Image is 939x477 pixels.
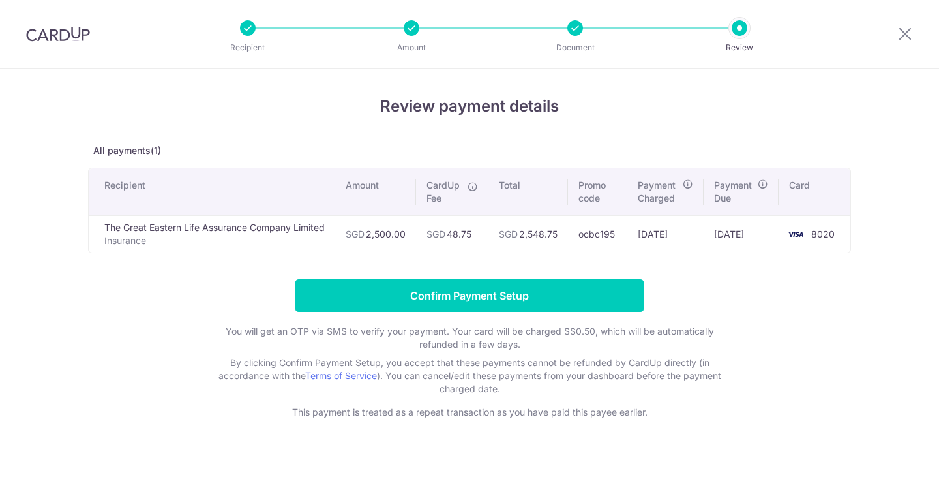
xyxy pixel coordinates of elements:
[691,41,788,54] p: Review
[88,144,851,157] p: All payments(1)
[335,215,416,253] td: 2,500.00
[335,168,416,215] th: Amount
[568,215,627,253] td: ocbc195
[856,438,926,470] iframe: Opens a widget where you can find more information
[209,325,730,351] p: You will get an OTP via SMS to verify your payment. Your card will be charged S$0.50, which will ...
[89,168,335,215] th: Recipient
[89,215,335,253] td: The Great Eastern Life Assurance Company Limited
[209,356,730,395] p: By clicking Confirm Payment Setup, you accept that these payments cannot be refunded by CardUp di...
[638,179,679,205] span: Payment Charged
[104,234,325,247] p: Insurance
[426,228,445,239] span: SGD
[488,215,568,253] td: 2,548.75
[295,279,644,312] input: Confirm Payment Setup
[704,215,779,253] td: [DATE]
[363,41,460,54] p: Amount
[209,406,730,419] p: This payment is treated as a repeat transaction as you have paid this payee earlier.
[200,41,296,54] p: Recipient
[811,228,835,239] span: 8020
[26,26,90,42] img: CardUp
[779,168,850,215] th: Card
[488,168,568,215] th: Total
[416,215,488,253] td: 48.75
[305,370,377,381] a: Terms of Service
[714,179,754,205] span: Payment Due
[568,168,627,215] th: Promo code
[782,226,809,242] img: <span class="translation_missing" title="translation missing: en.account_steps.new_confirm_form.b...
[499,228,518,239] span: SGD
[88,95,851,118] h4: Review payment details
[426,179,461,205] span: CardUp Fee
[346,228,365,239] span: SGD
[527,41,623,54] p: Document
[627,215,704,253] td: [DATE]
